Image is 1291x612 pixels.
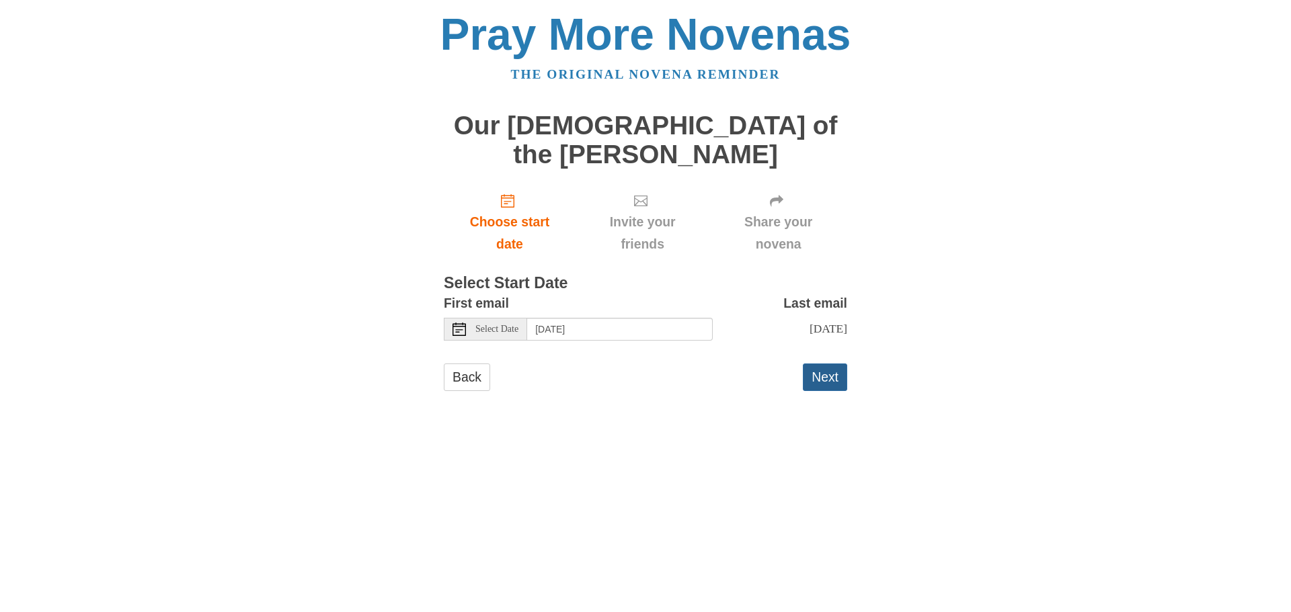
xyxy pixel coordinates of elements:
h3: Select Start Date [444,275,847,292]
div: Click "Next" to confirm your start date first. [576,182,709,262]
button: Next [803,363,847,391]
span: Select Date [475,324,518,334]
span: [DATE] [810,322,847,335]
label: First email [444,292,509,314]
h1: Our [DEMOGRAPHIC_DATA] of the [PERSON_NAME] [444,112,847,169]
label: Last email [783,292,847,314]
a: The original novena reminder [511,67,781,81]
span: Invite your friends [589,211,696,255]
a: Back [444,363,490,391]
span: Share your novena [723,211,834,255]
div: Click "Next" to confirm your start date first. [709,182,847,262]
a: Pray More Novenas [440,9,851,59]
span: Choose start date [457,211,562,255]
a: Choose start date [444,182,576,262]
